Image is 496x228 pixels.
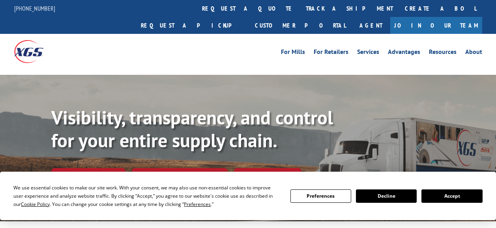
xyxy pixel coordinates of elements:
a: Request a pickup [135,17,249,34]
a: Calculate transit time [132,168,228,185]
div: We use essential cookies to make our site work. With your consent, we may also use non-essential ... [13,184,281,208]
a: Join Our Team [390,17,482,34]
button: Decline [356,189,417,203]
button: Preferences [290,189,351,203]
a: Services [357,49,379,57]
b: Visibility, transparency, and control for your entire supply chain. [51,105,333,152]
a: Advantages [388,49,420,57]
a: About [465,49,482,57]
a: Track shipment [51,168,125,185]
a: For Retailers [314,49,348,57]
a: Agent [352,17,390,34]
a: Customer Portal [249,17,352,34]
span: Cookie Policy [21,201,50,208]
a: Resources [429,49,457,57]
a: For Mills [281,49,305,57]
a: XGS ASSISTANT [234,168,301,185]
span: Preferences [184,201,211,208]
button: Accept [421,189,482,203]
a: [PHONE_NUMBER] [14,4,55,12]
